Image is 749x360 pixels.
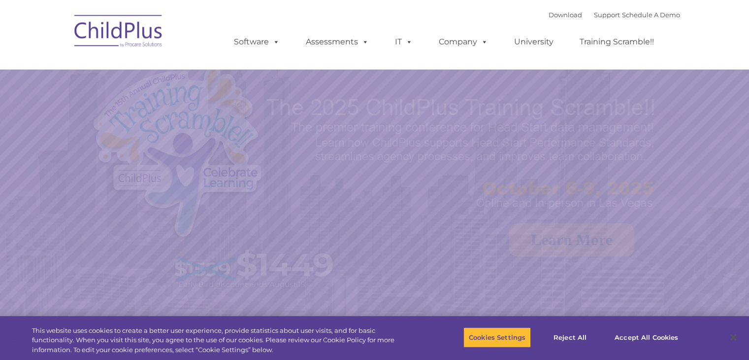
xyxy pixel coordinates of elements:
a: Assessments [296,32,379,52]
a: Schedule A Demo [622,11,680,19]
img: ChildPlus by Procare Solutions [69,8,168,57]
font: | [549,11,680,19]
a: Learn More [509,223,634,256]
button: Reject All [539,327,601,348]
button: Close [722,326,744,348]
a: Training Scramble!! [570,32,664,52]
a: Download [549,11,582,19]
a: Support [594,11,620,19]
button: Accept All Cookies [609,327,684,348]
a: University [504,32,563,52]
div: This website uses cookies to create a better user experience, provide statistics about user visit... [32,326,412,355]
button: Cookies Settings [463,327,531,348]
a: Software [224,32,290,52]
a: Company [429,32,498,52]
a: IT [385,32,423,52]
